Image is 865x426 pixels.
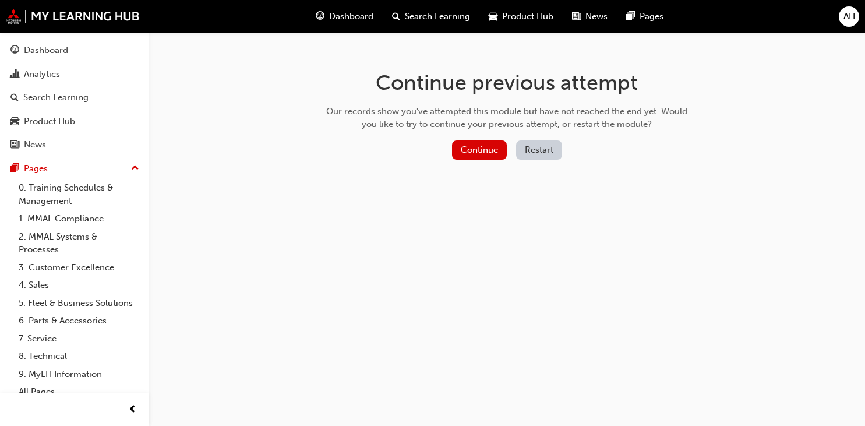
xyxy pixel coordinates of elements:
[14,210,144,228] a: 1. MMAL Compliance
[14,347,144,365] a: 8. Technical
[489,9,497,24] span: car-icon
[14,312,144,330] a: 6. Parts & Accessories
[5,87,144,108] a: Search Learning
[14,276,144,294] a: 4. Sales
[452,140,507,160] button: Continue
[131,161,139,176] span: up-icon
[585,10,608,23] span: News
[14,259,144,277] a: 3. Customer Excellence
[10,69,19,80] span: chart-icon
[5,37,144,158] button: DashboardAnalyticsSearch LearningProduct HubNews
[626,9,635,24] span: pages-icon
[5,134,144,156] a: News
[479,5,563,29] a: car-iconProduct Hub
[14,228,144,259] a: 2. MMAL Systems & Processes
[128,403,137,417] span: prev-icon
[10,164,19,174] span: pages-icon
[843,10,855,23] span: AH
[5,158,144,179] button: Pages
[24,68,60,81] div: Analytics
[24,115,75,128] div: Product Hub
[23,91,89,104] div: Search Learning
[322,70,691,96] h1: Continue previous attempt
[306,5,383,29] a: guage-iconDashboard
[14,365,144,383] a: 9. MyLH Information
[392,9,400,24] span: search-icon
[516,140,562,160] button: Restart
[14,383,144,401] a: All Pages
[14,294,144,312] a: 5. Fleet & Business Solutions
[5,111,144,132] a: Product Hub
[502,10,553,23] span: Product Hub
[10,140,19,150] span: news-icon
[24,44,68,57] div: Dashboard
[316,9,324,24] span: guage-icon
[383,5,479,29] a: search-iconSearch Learning
[563,5,617,29] a: news-iconNews
[640,10,663,23] span: Pages
[5,40,144,61] a: Dashboard
[24,138,46,152] div: News
[10,93,19,103] span: search-icon
[5,64,144,85] a: Analytics
[24,162,48,175] div: Pages
[10,45,19,56] span: guage-icon
[10,117,19,127] span: car-icon
[839,6,859,27] button: AH
[572,9,581,24] span: news-icon
[322,105,691,131] div: Our records show you've attempted this module but have not reached the end yet. Would you like to...
[14,179,144,210] a: 0. Training Schedules & Management
[6,9,140,24] img: mmal
[617,5,673,29] a: pages-iconPages
[14,330,144,348] a: 7. Service
[405,10,470,23] span: Search Learning
[329,10,373,23] span: Dashboard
